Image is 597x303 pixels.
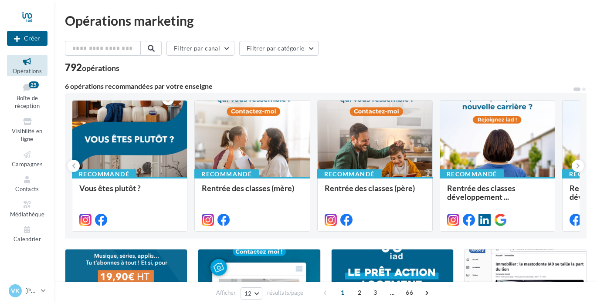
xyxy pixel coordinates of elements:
div: Recommandé [440,169,504,179]
div: Nouvelle campagne [7,31,47,46]
span: Calendrier [14,236,41,242]
div: Opérations marketing [65,14,587,27]
span: Rentrée des classes développement ... [447,183,516,202]
span: Afficher [216,289,236,297]
span: Médiathèque [10,211,45,218]
span: Opérations [13,67,42,74]
a: Contacts [7,173,47,194]
div: Recommandé [72,169,136,179]
a: Boîte de réception25 [7,80,47,111]
p: [PERSON_NAME] [25,286,37,295]
span: 66 [402,286,417,300]
button: Créer [7,31,47,46]
span: VK [11,286,20,295]
span: 12 [244,290,252,297]
button: 12 [241,287,263,300]
span: Campagnes [12,161,43,168]
a: Visibilité en ligne [7,115,47,145]
button: Filtrer par canal [166,41,234,56]
div: Recommandé [194,169,259,179]
span: Boîte de réception [15,94,40,110]
span: Visibilité en ligne [12,128,42,143]
span: Rentrée des classes (mère) [202,183,294,193]
a: Campagnes [7,148,47,169]
div: Recommandé [317,169,382,179]
span: Vous êtes plutôt ? [79,183,141,193]
div: 792 [65,63,119,72]
a: VK [PERSON_NAME] [7,283,47,299]
span: 1 [336,286,349,300]
button: Filtrer par catégorie [239,41,319,56]
div: opérations [82,64,119,72]
span: 2 [353,286,366,300]
span: 3 [368,286,382,300]
a: Médiathèque [7,198,47,219]
a: Opérations [7,55,47,76]
div: 6 opérations recommandées par votre enseigne [65,83,573,90]
div: 25 [29,81,39,88]
span: Contacts [15,185,39,192]
span: Rentrée des classes (père) [325,183,415,193]
a: Calendrier [7,223,47,244]
span: ... [385,286,399,300]
span: résultats/page [267,289,303,297]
